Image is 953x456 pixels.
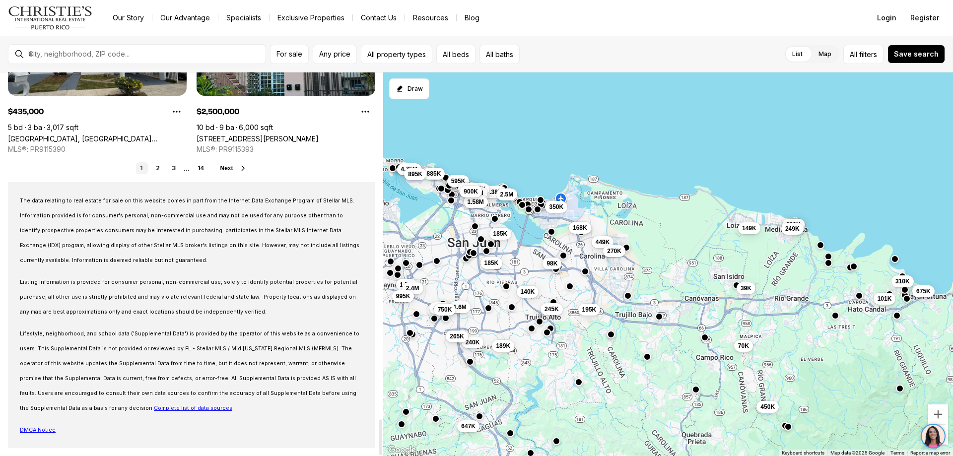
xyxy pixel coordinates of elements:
img: logo [8,6,93,30]
button: 675K [912,285,935,297]
span: 249K [785,225,800,233]
button: 2.4M [402,282,423,294]
span: 350K [549,203,563,211]
a: Resources [405,11,456,25]
button: 449K [592,236,614,248]
button: Start drawing [389,78,429,99]
a: Exclusive Properties [270,11,352,25]
a: College Park IV LOVAINA, SAN JUAN PR, 00921 [8,134,187,143]
span: 240K [466,338,480,346]
button: 1.6M [449,301,471,313]
button: Next [220,164,247,172]
span: 239K [786,221,801,229]
span: 39K [741,284,751,292]
button: 98K [543,258,561,269]
a: Complete list of data sources [154,405,232,411]
button: Any price [313,45,357,64]
button: 240K [462,336,484,348]
button: 4.75M [397,163,421,175]
span: Register [910,14,939,22]
span: DMCA Notice [20,427,56,433]
span: All [850,49,857,60]
button: 70K [734,340,753,352]
span: Next [220,165,233,172]
button: 995K [392,290,414,302]
a: Blog [457,11,487,25]
label: Map [811,45,839,63]
span: 310K [895,277,910,285]
span: 101K [878,295,892,303]
button: 140K [517,286,539,298]
span: Login [877,14,896,22]
span: 70K [738,342,749,350]
span: 1.7M [400,281,413,289]
span: 450K [760,403,775,411]
span: Lifestyle, neighborhood, and school data ('Supplemental Data') is provided by the operator of thi... [20,330,359,411]
label: List [784,45,811,63]
span: 995K [396,292,410,300]
span: 168K [573,224,587,232]
button: 310K [891,275,914,287]
button: All property types [361,45,432,64]
button: 101K [874,293,896,305]
span: 675K [462,185,476,193]
nav: Pagination [136,162,208,174]
span: 1.58M [468,198,484,206]
button: 1.38M [482,186,506,198]
button: 675K [458,183,480,195]
button: 185K [489,228,512,240]
button: 1.58M [464,196,488,208]
button: 270K [603,245,625,257]
button: 350K [545,201,567,213]
span: 900K [464,188,478,195]
a: 2 [152,162,164,174]
span: 750K [438,306,452,314]
span: 189K [496,342,510,350]
span: Save search [894,50,939,58]
button: 189K [492,340,514,352]
button: 239K [782,219,805,231]
a: 1 [136,162,148,174]
button: 435K [429,302,452,314]
a: Our Story [105,11,152,25]
span: 2.4M [406,284,419,292]
button: 1.7M [396,279,417,291]
span: 595K [451,177,466,185]
span: 185K [493,230,508,238]
img: be3d4b55-7850-4bcb-9297-a2f9cd376e78.png [6,6,29,29]
button: Property options [355,102,375,122]
button: 750K [434,304,456,316]
span: The data relating to real estate for sale on this website comes in part from the Internet Data Ex... [20,197,359,263]
span: 885K [427,170,441,178]
a: 14 [194,162,208,174]
span: 195K [582,306,597,314]
button: 895K [404,168,426,180]
span: Any price [319,50,350,58]
button: 647K [457,420,479,432]
span: 98K [546,260,557,267]
button: Allfilters [843,45,884,64]
button: 450K [756,401,779,413]
button: All baths [479,45,520,64]
button: Property options [167,102,187,122]
a: Terms (opens in new tab) [890,450,904,456]
button: Login [871,8,902,28]
button: All beds [436,45,476,64]
span: Listing information is provided for consumer personal, non-commercial use, solely to identify pot... [20,279,357,315]
span: For sale [276,50,302,58]
button: 265K [446,330,468,342]
a: 2256 CACIQUE, SAN JUAN PR, 00913 [197,134,319,143]
button: 249K [781,223,804,235]
button: 900K [460,186,482,197]
a: 3 [168,162,180,174]
span: Map data ©2025 Google [830,450,885,456]
button: 168K [569,222,591,234]
button: 185K [480,257,503,269]
a: Our Advantage [152,11,218,25]
button: Save search [887,45,945,64]
button: 195K [578,304,601,316]
button: 245K [541,303,563,315]
a: Report a map error [910,450,950,456]
button: For sale [270,45,309,64]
